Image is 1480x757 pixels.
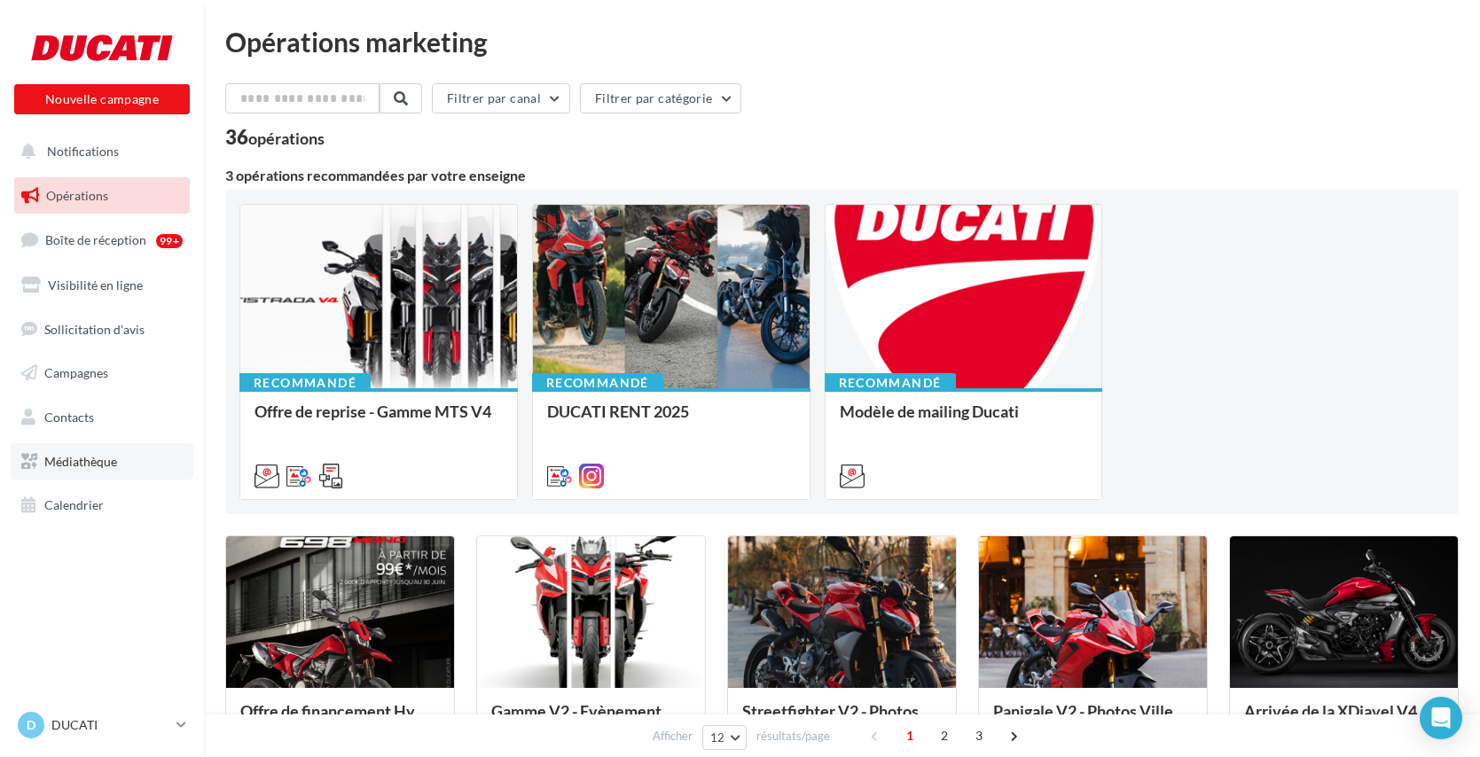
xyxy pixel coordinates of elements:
button: Notifications [11,133,186,170]
a: D DUCATI [14,708,190,742]
span: Opérations [46,188,108,203]
div: 99+ [156,234,183,248]
span: D [27,716,35,734]
span: Campagnes [44,365,108,380]
div: 36 [225,128,325,147]
button: 12 [702,725,748,750]
span: Sollicitation d'avis [44,321,145,336]
div: DUCATI RENT 2025 [547,402,795,438]
span: Calendrier [44,497,104,512]
a: Médiathèque [11,443,193,480]
span: Contacts [44,410,94,425]
a: Campagnes [11,355,193,392]
div: Streetfighter V2 - Photos Ville [742,702,942,737]
span: résultats/page [756,728,830,745]
span: 3 [965,722,993,750]
a: Calendrier [11,487,193,524]
span: 2 [930,722,959,750]
button: Filtrer par catégorie [580,83,741,113]
a: Boîte de réception99+ [11,221,193,259]
a: Visibilité en ligne [11,267,193,304]
div: Gamme V2 - Evènement en concession [491,702,691,737]
span: 1 [896,722,924,750]
button: Filtrer par canal [432,83,570,113]
div: Offre de financement Hypermotard 698 Mono [240,702,440,737]
p: DUCATI [51,716,169,734]
a: Sollicitation d'avis [11,311,193,348]
span: Médiathèque [44,454,117,469]
div: Opérations marketing [225,28,1459,55]
span: Visibilité en ligne [48,277,143,293]
a: Contacts [11,399,193,436]
button: Nouvelle campagne [14,84,190,114]
div: Panigale V2 - Photos Ville [993,702,1193,737]
div: Offre de reprise - Gamme MTS V4 [254,402,503,438]
span: Afficher [653,728,693,745]
div: Recommandé [239,373,371,393]
div: Arrivée de la XDiavel V4 en concession [1244,702,1444,737]
div: 3 opérations recommandées par votre enseigne [225,168,1459,183]
a: Opérations [11,177,193,215]
div: Open Intercom Messenger [1420,697,1462,739]
span: Notifications [47,144,119,159]
div: Recommandé [825,373,956,393]
span: Boîte de réception [45,232,146,247]
div: Modèle de mailing Ducati [840,402,1088,438]
div: Recommandé [532,373,663,393]
div: opérations [248,130,325,146]
span: 12 [710,730,725,745]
